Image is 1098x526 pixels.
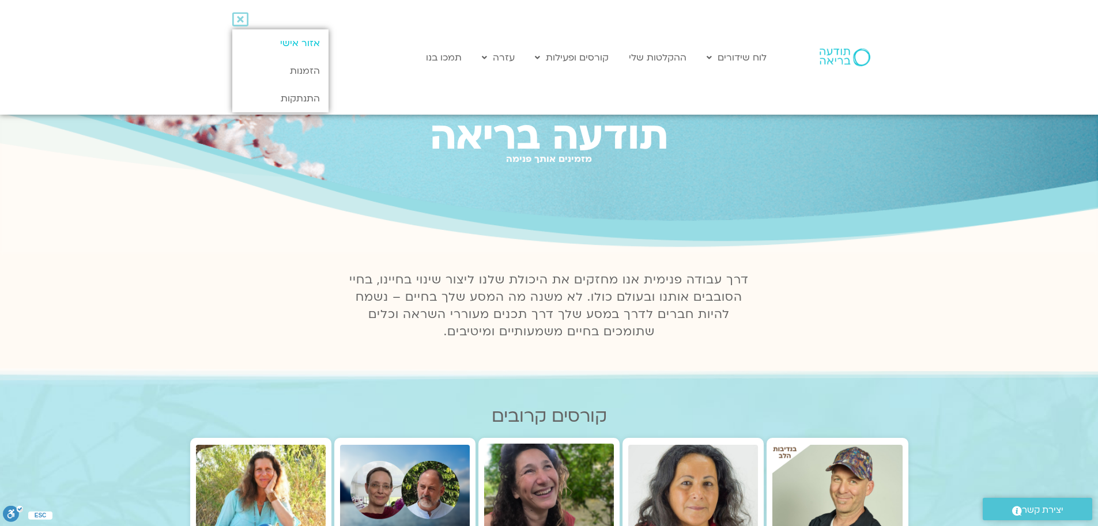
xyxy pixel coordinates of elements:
[190,406,908,426] h2: קורסים קרובים
[983,498,1092,520] a: יצירת קשר
[1022,502,1063,518] span: יצירת קשר
[701,47,772,69] a: לוח שידורים
[343,271,756,340] p: דרך עבודה פנימית אנו מחזקים את היכולת שלנו ליצור שינוי בחיינו, בחיי הסובבים אותנו ובעולם כולו. לא...
[820,48,870,66] img: תודעה בריאה
[232,57,329,85] a: הזמנות
[232,85,329,112] a: התנתקות
[476,47,520,69] a: עזרה
[623,47,692,69] a: ההקלטות שלי
[529,47,614,69] a: קורסים ופעילות
[420,47,467,69] a: תמכו בנו
[232,29,329,57] a: אזור אישי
